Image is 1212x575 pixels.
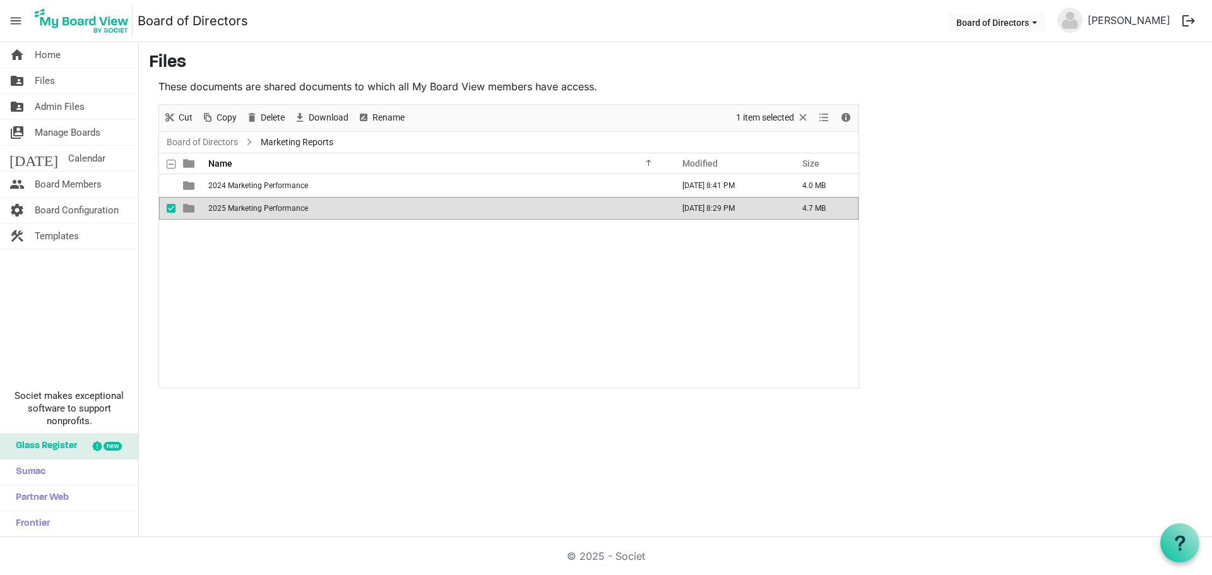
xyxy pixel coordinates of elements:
span: Partner Web [9,485,69,511]
button: Cut [162,110,195,126]
div: Cut [159,105,197,131]
span: Frontier [9,511,50,536]
td: is template cell column header type [175,197,205,220]
div: Details [835,105,857,131]
td: September 18, 2025 8:29 PM column header Modified [669,197,789,220]
td: checkbox [159,197,175,220]
td: 2025 Marketing Performance is template cell column header Name [205,197,669,220]
span: Name [208,158,232,169]
span: 1 item selected [735,110,795,126]
a: Board of Directors [138,8,248,33]
div: Rename [353,105,409,131]
button: Copy [199,110,239,126]
span: Sumac [9,459,45,485]
span: Delete [259,110,286,126]
span: Board Configuration [35,198,119,223]
span: Home [35,42,61,68]
td: is template cell column header type [175,174,205,197]
span: 2025 Marketing Performance [208,204,308,213]
button: Download [292,110,351,126]
td: checkbox [159,174,175,197]
button: Details [838,110,855,126]
div: Download [289,105,353,131]
td: 4.7 MB is template cell column header Size [789,197,858,220]
td: 2024 Marketing Performance is template cell column header Name [205,174,669,197]
span: Glass Register [9,434,77,459]
div: Delete [241,105,289,131]
span: menu [4,9,28,33]
img: My Board View Logo [31,5,133,37]
h3: Files [149,52,1202,74]
span: Marketing Reports [258,134,336,150]
button: Board of Directors dropdownbutton [948,13,1045,31]
td: April 09, 2025 8:41 PM column header Modified [669,174,789,197]
span: Calendar [68,146,105,171]
span: folder_shared [9,94,25,119]
td: 4.0 MB is template cell column header Size [789,174,858,197]
span: Admin Files [35,94,85,119]
span: Size [802,158,819,169]
a: Board of Directors [164,134,241,150]
img: no-profile-picture.svg [1057,8,1083,33]
span: Board Members [35,172,102,197]
button: logout [1175,8,1202,34]
div: Copy [197,105,241,131]
span: home [9,42,25,68]
span: Download [307,110,350,126]
div: Clear selection [732,105,814,131]
span: Rename [371,110,406,126]
span: Templates [35,223,79,249]
span: Manage Boards [35,120,100,145]
a: My Board View Logo [31,5,138,37]
p: These documents are shared documents to which all My Board View members have access. [158,79,859,94]
span: Copy [215,110,238,126]
button: Rename [355,110,407,126]
a: [PERSON_NAME] [1083,8,1175,33]
button: Selection [734,110,812,126]
span: folder_shared [9,68,25,93]
span: [DATE] [9,146,58,171]
button: Delete [244,110,287,126]
span: Files [35,68,55,93]
span: Modified [682,158,718,169]
button: View dropdownbutton [816,110,831,126]
span: Cut [177,110,194,126]
div: View [814,105,835,131]
div: new [104,442,122,451]
span: people [9,172,25,197]
span: 2024 Marketing Performance [208,181,308,190]
span: construction [9,223,25,249]
span: switch_account [9,120,25,145]
a: © 2025 - Societ [567,550,645,562]
span: settings [9,198,25,223]
span: Societ makes exceptional software to support nonprofits. [6,389,133,427]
